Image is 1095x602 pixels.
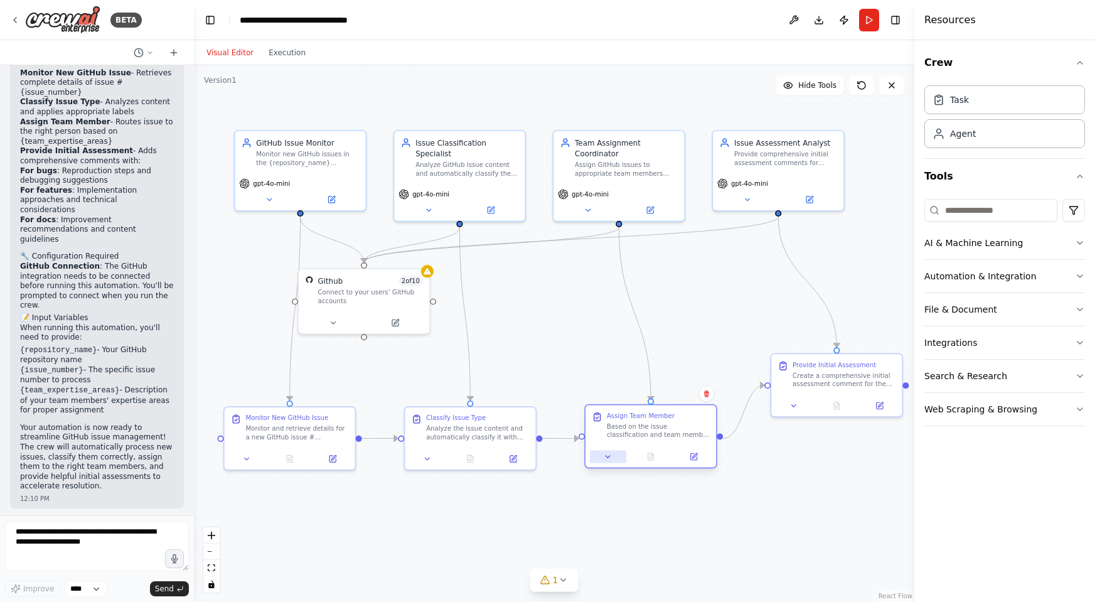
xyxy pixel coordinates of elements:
g: Edge from 23238142-df98-45a1-b4f2-82b59865beae to 10aef8df-7074-4a2b-b719-930733d0ffe4 [359,227,465,262]
g: Edge from 01f395d9-0b91-4600-bab2-618b5affc7bc to 5f632b93-4572-4aca-a88c-25a4343804af [773,217,842,347]
button: Open in side panel [365,316,425,329]
div: Provide Initial Assessment [793,360,876,369]
button: No output available [448,453,493,465]
div: 12:10 PM [20,494,174,503]
div: React Flow controls [203,527,220,593]
li: - Adds comprehensive comments with: [20,146,174,244]
li: - Your GitHub repository name [20,345,174,365]
img: Logo [25,6,100,34]
span: gpt-4o-mini [731,180,768,188]
button: zoom in [203,527,220,544]
button: toggle interactivity [203,576,220,593]
div: Provide comprehensive initial assessment comments for GitHub issues, including reproduction steps... [734,150,837,167]
span: 1 [553,574,558,586]
div: Monitor New GitHub Issue [245,414,328,422]
button: Start a new chat [164,45,184,60]
strong: Provide Initial Assessment [20,146,133,155]
div: Monitor and retrieve details for a new GitHub issue #{issue_number} in the {repository_name} repo... [245,424,348,441]
button: AI & Machine Learning [924,227,1085,259]
g: Edge from 01f395d9-0b91-4600-bab2-618b5affc7bc to 10aef8df-7074-4a2b-b719-930733d0ffe4 [359,217,784,262]
div: Connect to your users’ GitHub accounts [318,288,424,305]
g: Edge from 7f990ea9-a7d6-48b5-9e51-e5234462be70 to 10aef8df-7074-4a2b-b719-930733d0ffe4 [295,217,369,262]
div: Issue Classification Specialist [415,137,518,159]
button: Open in side panel [495,453,531,465]
button: Open in side panel [779,193,840,206]
div: Monitor New GitHub IssueMonitor and retrieve details for a new GitHub issue #{issue_number} in th... [223,406,356,470]
g: Edge from 64d5ae30-a5d5-495a-b351-39bc6c1a2c2a to e82635a7-a6f2-436c-befb-5c3c660a724e [614,227,656,400]
span: gpt-4o-mini [253,180,290,188]
button: File & Document [924,293,1085,326]
a: React Flow attribution [879,593,912,599]
strong: Classify Issue Type [20,97,100,106]
button: Search & Research [924,360,1085,392]
button: Crew [924,45,1085,80]
h4: Resources [924,13,976,28]
div: Tools [924,194,1085,436]
button: Open in side panel [675,450,712,463]
strong: For features [20,186,72,195]
strong: For bugs [20,166,57,175]
button: Hide left sidebar [201,11,219,29]
code: {repository_name} [20,346,97,355]
div: GitHub Issue MonitorMonitor new GitHub issues in the {repository_name} repository and retrieve is... [234,130,367,211]
button: 1 [530,569,579,592]
strong: For docs [20,215,56,224]
code: {team_expertise_areas} [20,386,119,395]
div: Monitor new GitHub issues in the {repository_name} repository and retrieve issue details for proc... [256,150,359,167]
g: Edge from aff5d720-d064-4919-90e6-69eb1c8f4618 to ae1b25ac-e57c-4a3d-bf18-7cf82d90ef6d [362,433,398,444]
button: Web Scraping & Browsing [924,393,1085,426]
div: GitHubGithub2of10Connect to your users’ GitHub accounts [297,268,430,335]
nav: breadcrumb [240,14,381,26]
button: Delete node [698,385,715,402]
li: - Retrieves complete details of issue #{issue_number} [20,68,174,98]
button: Visual Editor [199,45,261,60]
li: : Implementation approaches and technical considerations [20,186,174,215]
g: Edge from e82635a7-a6f2-436c-befb-5c3c660a724e to 5f632b93-4572-4aca-a88c-25a4343804af [723,380,764,444]
button: Send [150,581,189,596]
div: BETA [110,13,142,28]
span: Send [155,584,174,594]
div: Crew [924,80,1085,158]
li: : Reproduction steps and debugging suggestions [20,166,174,186]
button: zoom out [203,544,220,560]
button: Click to speak your automation idea [165,549,184,568]
img: GitHub [305,276,314,284]
li: - The specific issue number to process [20,365,174,385]
button: Hide Tools [776,75,844,95]
button: No output available [815,399,860,412]
div: Github [318,276,343,286]
button: Automation & Integration [924,260,1085,293]
div: Assign Team Member [607,412,675,421]
span: Improve [23,584,54,594]
button: Open in side panel [461,204,521,217]
li: : Improvement recommendations and content guidelines [20,215,174,245]
div: Team Assignment CoordinatorAssign GitHub issues to appropriate team members based on their expert... [553,130,686,222]
span: gpt-4o-mini [572,190,609,199]
h2: 📝 Input Variables [20,313,174,323]
button: Improve [5,581,60,597]
li: - Routes issue to the right person based on {team_expertise_areas} [20,117,174,147]
button: Integrations [924,326,1085,359]
div: Task [950,94,969,106]
button: Open in side panel [862,399,898,412]
div: Classify Issue Type [426,414,486,422]
strong: Assign Team Member [20,117,110,126]
p: : The GitHub integration needs to be connected before running this automation. You'll be prompted... [20,262,174,311]
div: Issue Classification SpecialistAnalyze GitHub issue content and automatically classify them with ... [393,130,526,222]
div: Version 1 [204,75,237,85]
div: Assign GitHub issues to appropriate team members based on their expertise, workload, and the natu... [575,161,678,178]
button: Switch to previous chat [129,45,159,60]
p: When running this automation, you'll need to provide: [20,323,174,343]
div: Assign Team MemberBased on the issue classification and team member expertise in {team_expertise_... [584,406,717,470]
div: GitHub Issue Monitor [256,137,359,148]
button: Hide right sidebar [887,11,904,29]
button: Execution [261,45,313,60]
button: Open in side panel [301,193,361,206]
span: Hide Tools [798,80,836,90]
code: {issue_number} [20,366,83,375]
div: Provide Initial AssessmentCreate a comprehensive initial assessment comment for the GitHub issue.... [771,353,904,417]
g: Edge from 23238142-df98-45a1-b4f2-82b59865beae to ae1b25ac-e57c-4a3d-bf18-7cf82d90ef6d [454,227,476,400]
button: Tools [924,159,1085,194]
span: Number of enabled actions [398,276,423,286]
button: No output available [628,450,673,463]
